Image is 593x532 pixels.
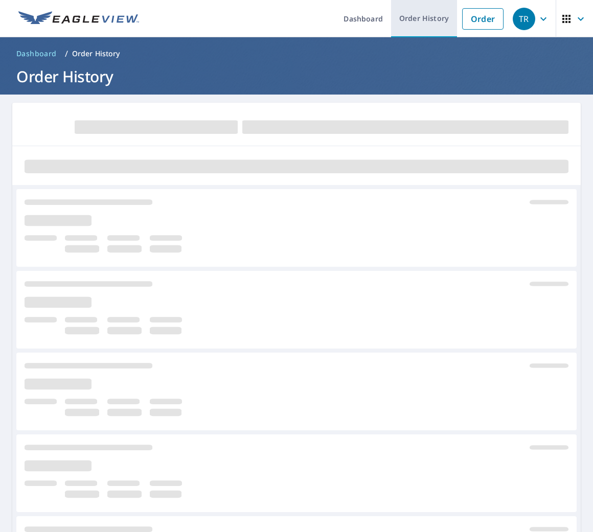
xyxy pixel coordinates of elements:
[12,45,61,62] a: Dashboard
[12,66,581,87] h1: Order History
[65,48,68,60] li: /
[16,49,57,59] span: Dashboard
[72,49,120,59] p: Order History
[513,8,535,30] div: TR
[12,45,581,62] nav: breadcrumb
[18,11,139,27] img: EV Logo
[462,8,504,30] a: Order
